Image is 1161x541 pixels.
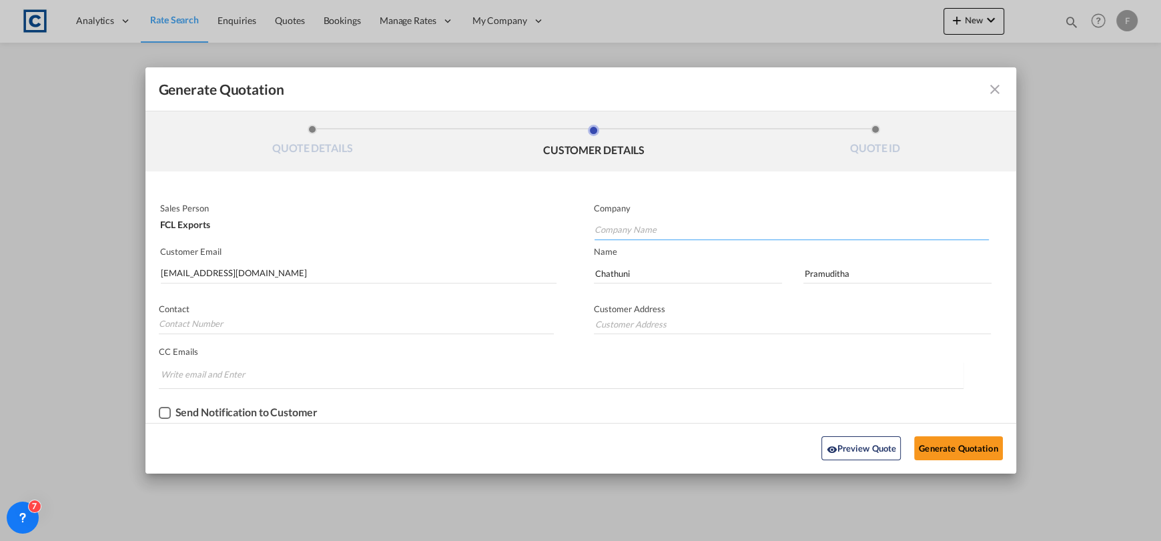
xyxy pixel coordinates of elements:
[159,304,554,314] p: Contact
[914,436,1002,460] button: Generate Quotation
[160,203,554,213] p: Sales Person
[159,406,318,420] md-checkbox: Checkbox No Ink
[803,263,992,284] input: Last Name
[145,67,1016,474] md-dialog: Generate QuotationQUOTE ...
[595,220,989,240] input: Company Name
[453,125,735,161] li: CUSTOMER DETAILS
[826,444,837,455] md-icon: icon-eye
[159,314,554,334] input: Contact Number
[160,213,554,229] div: FCL Exports
[594,203,989,213] p: Company
[160,246,557,257] p: Customer Email
[735,125,1016,161] li: QUOTE ID
[821,436,901,460] button: icon-eyePreview Quote
[161,263,557,284] input: Search by Customer Name/Email Id/Company
[161,364,261,385] input: Chips input.
[987,81,1003,97] md-icon: icon-close fg-AAA8AD cursor m-0
[172,125,454,161] li: QUOTE DETAILS
[159,362,963,388] md-chips-wrap: Chips container. Enter the text area, then type text, and press enter to add a chip.
[594,314,991,334] input: Customer Address
[175,406,318,418] div: Send Notification to Customer
[159,346,963,357] p: CC Emails
[594,263,782,284] input: First Name
[594,246,1016,257] p: Name
[594,304,665,314] span: Customer Address
[159,81,284,98] span: Generate Quotation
